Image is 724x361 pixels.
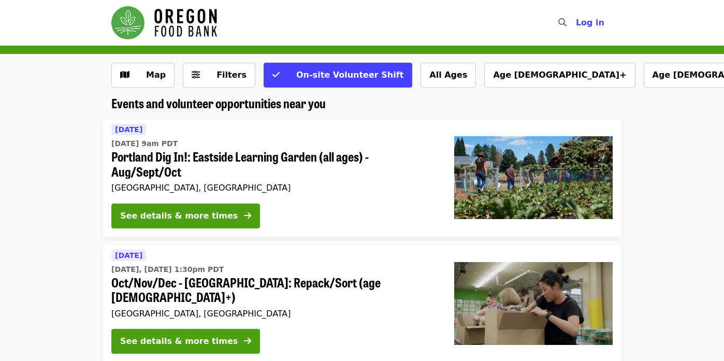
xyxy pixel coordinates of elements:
button: Filters (0 selected) [183,63,255,88]
time: [DATE], [DATE] 1:30pm PDT [111,264,224,275]
button: See details & more times [111,204,260,228]
div: [GEOGRAPHIC_DATA], [GEOGRAPHIC_DATA] [111,183,438,193]
i: arrow-right icon [244,336,251,346]
div: See details & more times [120,210,238,222]
div: See details & more times [120,335,238,348]
i: arrow-right icon [244,211,251,221]
button: On-site Volunteer Shift [264,63,412,88]
button: All Ages [421,63,476,88]
div: [GEOGRAPHIC_DATA], [GEOGRAPHIC_DATA] [111,309,438,319]
time: [DATE] 9am PDT [111,138,178,149]
i: search icon [558,18,567,27]
img: Oregon Food Bank - Home [111,6,217,39]
button: Log in [568,12,613,33]
button: See details & more times [111,329,260,354]
span: On-site Volunteer Shift [296,70,403,80]
a: See details for "Portland Dig In!: Eastside Learning Garden (all ages) - Aug/Sept/Oct" [103,119,621,237]
span: Events and volunteer opportunities near you [111,94,326,112]
span: Oct/Nov/Dec - [GEOGRAPHIC_DATA]: Repack/Sort (age [DEMOGRAPHIC_DATA]+) [111,275,438,305]
img: Portland Dig In!: Eastside Learning Garden (all ages) - Aug/Sept/Oct organized by Oregon Food Bank [454,136,613,219]
input: Search [573,10,581,35]
i: check icon [272,70,280,80]
button: Age [DEMOGRAPHIC_DATA]+ [484,63,635,88]
span: Log in [576,18,604,27]
span: [DATE] [115,251,142,259]
i: map icon [120,70,129,80]
span: [DATE] [115,125,142,134]
span: Filters [216,70,247,80]
i: sliders-h icon [192,70,200,80]
span: Portland Dig In!: Eastside Learning Garden (all ages) - Aug/Sept/Oct [111,149,438,179]
span: Map [146,70,166,80]
button: Show map view [111,63,175,88]
img: Oct/Nov/Dec - Portland: Repack/Sort (age 8+) organized by Oregon Food Bank [454,262,613,345]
